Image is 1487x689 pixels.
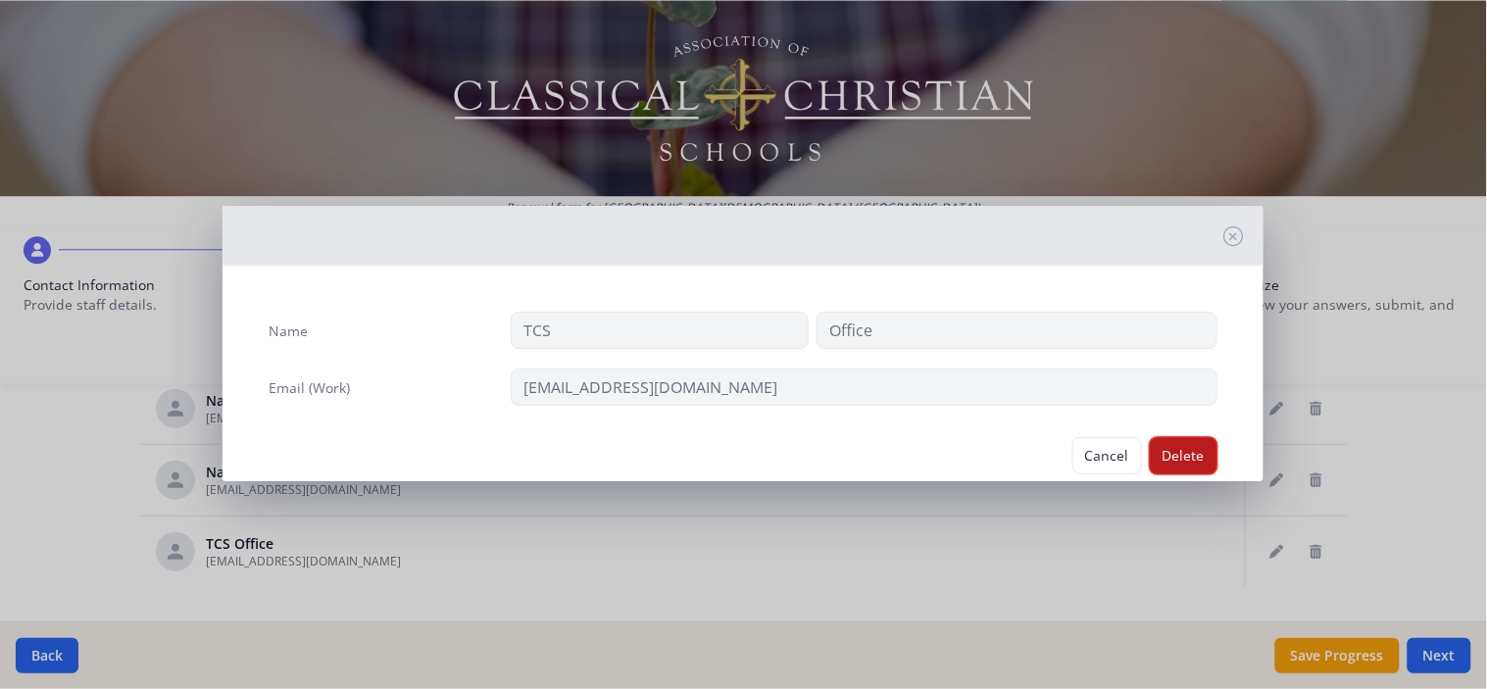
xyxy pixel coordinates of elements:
[1072,437,1142,474] button: Cancel
[1150,437,1217,474] button: Delete
[511,312,809,349] input: First Name
[511,369,1217,406] input: contact@site.com
[269,378,350,398] label: Email (Work)
[269,321,308,341] label: Name
[817,312,1217,349] input: Last Name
